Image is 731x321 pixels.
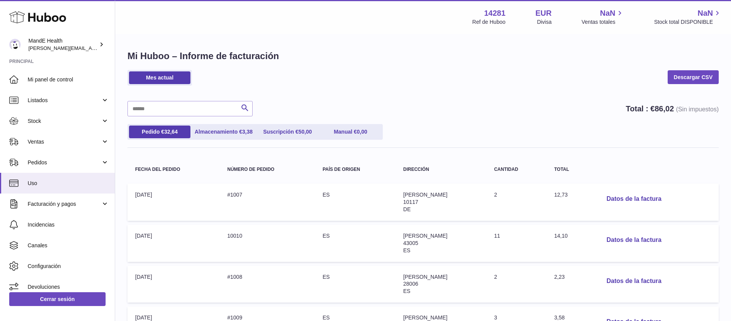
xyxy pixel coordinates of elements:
[484,8,506,18] strong: 14281
[28,221,109,228] span: Incidencias
[698,8,713,18] span: NaN
[403,247,410,253] span: ES
[28,283,109,291] span: Devoluciones
[554,274,564,280] span: 2,23
[315,184,395,221] td: ES
[403,233,447,239] span: [PERSON_NAME]
[129,126,190,138] a: Pedido €32,64
[654,18,722,26] span: Stock total DISPONIBLE
[220,225,315,262] td: 10010
[554,233,567,239] span: 14,10
[472,18,505,26] div: Ref de Huboo
[220,184,315,221] td: #1007
[242,129,253,135] span: 3,38
[315,225,395,262] td: ES
[28,200,101,208] span: Facturación y pagos
[28,45,195,51] span: [PERSON_NAME][EMAIL_ADDRESS][PERSON_NAME][DOMAIN_NAME]
[28,97,101,104] span: Listados
[668,70,719,84] a: Descargar CSV
[315,266,395,303] td: ES
[554,314,564,321] span: 3,58
[403,274,447,280] span: [PERSON_NAME]
[127,159,220,180] th: Fecha del pedido
[403,288,410,294] span: ES
[257,126,318,138] a: Suscripción €50,00
[600,8,615,18] span: NaN
[395,159,486,180] th: Dirección
[28,263,109,270] span: Configuración
[486,184,547,221] td: 2
[28,138,101,146] span: Ventas
[626,104,719,113] strong: Total : €
[28,180,109,187] span: Uso
[9,39,21,50] img: luis.mendieta@mandehealth.com
[357,129,367,135] span: 0,00
[315,159,395,180] th: País de origen
[582,18,624,26] span: Ventas totales
[600,232,668,248] button: Datos de la factura
[28,117,101,125] span: Stock
[676,106,719,113] span: (Sin impuestos)
[486,225,547,262] td: 11
[486,266,547,303] td: 2
[655,104,674,113] span: 86,02
[600,273,668,289] button: Datos de la factura
[127,266,220,303] td: [DATE]
[403,281,418,287] span: 28006
[9,292,106,306] a: Cerrar sesión
[582,8,624,26] a: NaN Ventas totales
[127,50,719,62] h1: Mi Huboo – Informe de facturación
[554,192,567,198] span: 12,73
[127,184,220,221] td: [DATE]
[403,206,410,212] span: DE
[403,314,447,321] span: [PERSON_NAME]
[654,8,722,26] a: NaN Stock total DISPONIBLE
[28,242,109,249] span: Canales
[486,159,547,180] th: Cantidad
[537,18,552,26] div: Divisa
[320,126,381,138] a: Manual €0,00
[220,266,315,303] td: #1008
[28,159,101,166] span: Pedidos
[403,240,418,246] span: 43005
[600,191,668,207] button: Datos de la factura
[164,129,178,135] span: 32,64
[403,199,418,205] span: 10117
[298,129,312,135] span: 50,00
[546,159,592,180] th: Total
[220,159,315,180] th: Número de pedido
[28,37,98,52] div: MandE Health
[536,8,552,18] strong: EUR
[127,225,220,262] td: [DATE]
[192,126,255,138] a: Almacenamiento €3,38
[403,192,447,198] span: [PERSON_NAME]
[129,71,190,84] a: Mes actual
[28,76,109,83] span: Mi panel de control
